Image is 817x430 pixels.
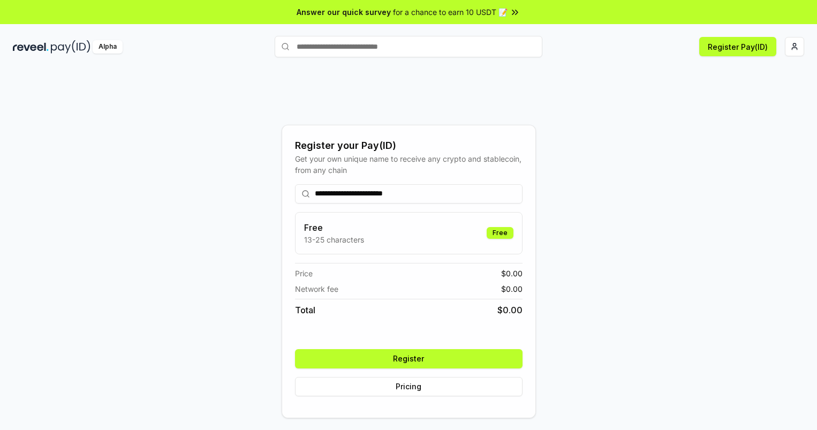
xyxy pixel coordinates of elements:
[13,40,49,54] img: reveel_dark
[295,349,523,368] button: Register
[295,283,338,295] span: Network fee
[295,153,523,176] div: Get your own unique name to receive any crypto and stablecoin, from any chain
[501,283,523,295] span: $ 0.00
[51,40,90,54] img: pay_id
[93,40,123,54] div: Alpha
[295,138,523,153] div: Register your Pay(ID)
[295,377,523,396] button: Pricing
[393,6,508,18] span: for a chance to earn 10 USDT 📝
[295,304,315,316] span: Total
[501,268,523,279] span: $ 0.00
[295,268,313,279] span: Price
[297,6,391,18] span: Answer our quick survey
[497,304,523,316] span: $ 0.00
[699,37,776,56] button: Register Pay(ID)
[304,221,364,234] h3: Free
[487,227,513,239] div: Free
[304,234,364,245] p: 13-25 characters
